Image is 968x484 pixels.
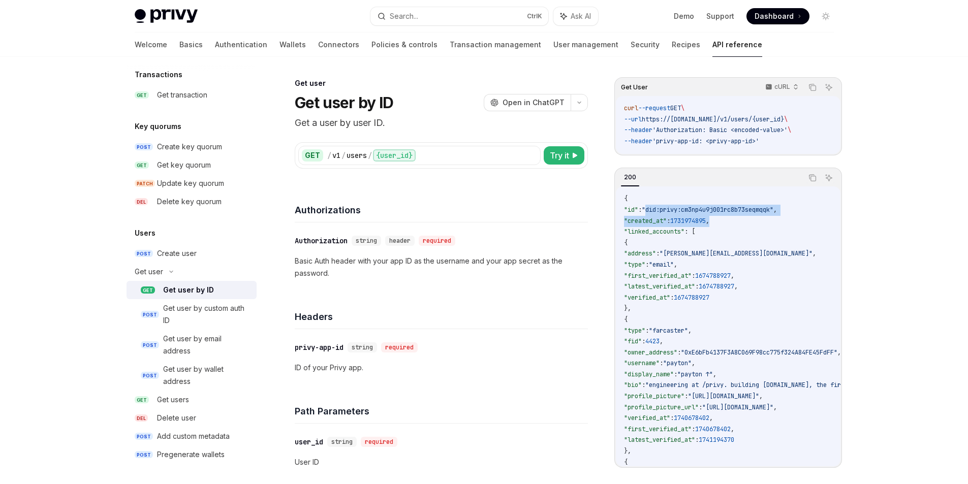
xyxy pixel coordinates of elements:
[127,427,257,445] a: POSTAdd custom metadata
[624,403,699,411] span: "profile_picture_url"
[670,294,674,302] span: :
[822,171,835,184] button: Ask AI
[699,436,734,444] span: 1741194370
[695,436,699,444] span: :
[674,294,709,302] span: 1674788927
[684,228,695,236] span: : [
[135,91,149,99] span: GET
[642,115,784,123] span: https://[DOMAIN_NAME]/v1/users/{user_id}
[624,304,631,312] span: },
[135,433,153,440] span: POST
[660,337,663,345] span: ,
[806,81,819,94] button: Copy the contents from the code block
[347,150,367,160] div: users
[813,249,816,257] span: ,
[484,94,571,111] button: Open in ChatGPT
[157,394,189,406] div: Get users
[127,409,257,427] a: DELDelete user
[692,425,695,433] span: :
[141,372,159,379] span: POST
[806,171,819,184] button: Copy the contents from the code block
[702,403,773,411] span: "[URL][DOMAIN_NAME]"
[135,9,198,23] img: light logo
[649,327,688,335] span: "farcaster"
[157,89,207,101] div: Get transaction
[157,412,196,424] div: Delete user
[674,261,677,269] span: ,
[621,171,639,183] div: 200
[692,272,695,280] span: :
[642,337,645,345] span: :
[712,33,762,57] a: API reference
[706,11,734,21] a: Support
[672,33,700,57] a: Recipes
[837,348,841,357] span: ,
[822,81,835,94] button: Ask AI
[135,266,163,278] div: Get user
[645,337,660,345] span: 4423
[141,341,159,349] span: POST
[127,192,257,211] a: DELDelete key quorum
[295,255,588,279] p: Basic Auth header with your app ID as the username and your app secret as the password.
[638,206,642,214] span: :
[318,33,359,57] a: Connectors
[624,447,631,455] span: },
[645,327,649,335] span: :
[135,69,182,81] h5: Transactions
[624,414,670,422] span: "verified_at"
[127,330,257,360] a: POSTGet user by email address
[295,437,323,447] div: user_id
[163,333,251,357] div: Get user by email address
[295,78,588,88] div: Get user
[135,451,153,459] span: POST
[731,272,734,280] span: ,
[135,227,155,239] h5: Users
[624,458,628,466] span: {
[677,370,713,378] span: "payton ↑"
[695,272,731,280] span: 1674788927
[624,337,642,345] span: "fid"
[624,436,695,444] span: "latest_verified_at"
[624,137,652,145] span: --header
[642,206,773,214] span: "did:privy:cm3np4u9j001rc8b73seqmqqk"
[127,86,257,104] a: GETGet transaction
[135,180,155,187] span: PATCH
[621,83,648,91] span: Get User
[141,286,155,294] span: GET
[624,206,638,214] span: "id"
[553,33,618,57] a: User management
[784,115,788,123] span: \
[163,302,251,327] div: Get user by custom auth ID
[788,126,791,134] span: \
[571,11,591,21] span: Ask AI
[332,150,340,160] div: v1
[371,33,438,57] a: Policies & controls
[670,414,674,422] span: :
[295,342,344,352] div: privy-app-id
[706,217,709,225] span: ,
[624,294,670,302] span: "verified_at"
[157,247,197,260] div: Create user
[624,282,695,291] span: "latest_verified_at"
[624,425,692,433] span: "first_verified_at"
[157,196,222,208] div: Delete key quorum
[774,83,790,91] p: cURL
[649,261,674,269] span: "email"
[327,150,331,160] div: /
[127,445,257,464] a: POSTPregenerate wallets
[127,281,257,299] a: GETGet user by ID
[295,404,588,418] h4: Path Parameters
[553,7,598,25] button: Ask AI
[773,403,777,411] span: ,
[157,448,225,461] div: Pregenerate wallets
[157,141,222,153] div: Create key quorum
[527,12,542,20] span: Ctrl K
[157,159,211,171] div: Get key quorum
[624,228,684,236] span: "linked_accounts"
[645,261,649,269] span: :
[127,138,257,156] a: POSTCreate key quorum
[624,272,692,280] span: "first_verified_at"
[674,414,709,422] span: 1740678402
[179,33,203,57] a: Basics
[127,299,257,330] a: POSTGet user by custom auth ID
